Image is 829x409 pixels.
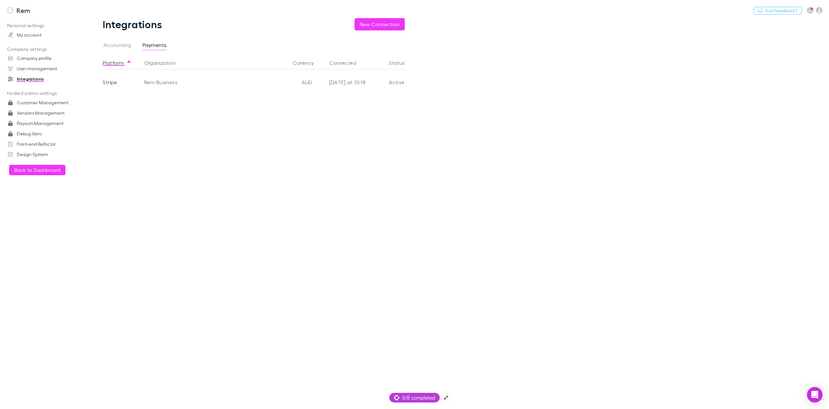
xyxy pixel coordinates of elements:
h3: Rem [17,6,30,14]
div: Stripe [103,69,142,95]
span: Accounting [103,42,131,50]
button: Back to Dashboard [9,165,65,175]
a: Design System [1,149,91,160]
a: Company profile [1,53,91,63]
button: Connected [329,56,364,69]
p: Hudled admin settings [1,89,91,97]
div: Rem Business [142,69,288,95]
img: Rem's Logo [6,6,14,14]
div: AUD [288,69,327,95]
button: Currency [293,56,321,69]
div: [DATE] at 10:18 AM [327,69,371,95]
a: User management [1,63,91,74]
a: Integrations [1,74,91,84]
h1: Integrations [103,18,162,30]
div: Open Intercom Messenger [807,387,823,403]
button: New Connection [355,18,405,30]
a: Front-end Refactor [1,139,91,149]
a: Debug Xero [1,129,91,139]
div: Active [371,69,405,95]
a: Payouts Management [1,118,91,129]
a: My account [1,30,91,40]
a: Vendors Management [1,108,91,118]
span: Payments [143,42,167,50]
button: Organization [144,56,183,69]
a: Rem [3,3,34,18]
button: Status [389,56,413,69]
button: Got Feedback? [754,7,802,15]
button: Platform [103,56,132,69]
p: Personal settings [1,22,91,30]
a: Customer Management [1,97,91,108]
p: Company settings [1,45,91,53]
